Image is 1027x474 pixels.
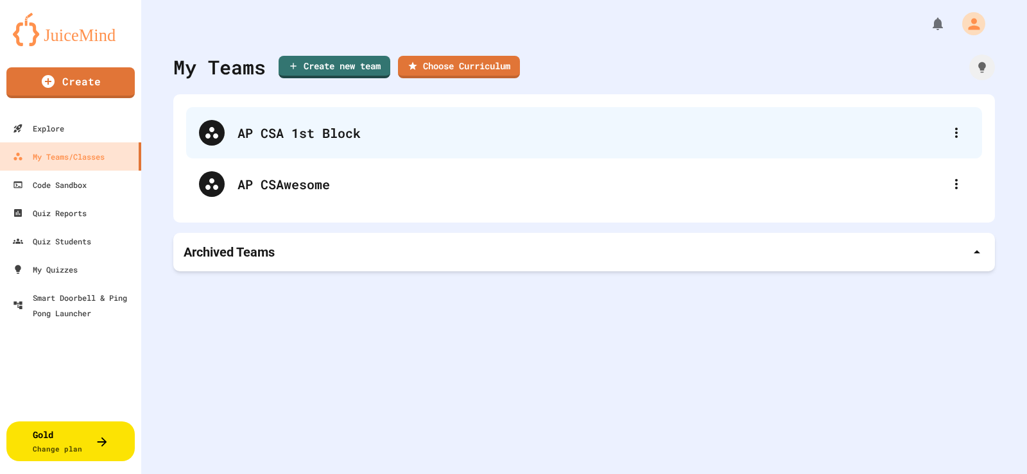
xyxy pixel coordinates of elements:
[186,158,982,210] div: AP CSAwesome
[33,444,82,453] span: Change plan
[186,107,982,158] div: AP CSA 1st Block
[6,421,135,461] button: GoldChange plan
[13,13,128,46] img: logo-orange.svg
[13,177,87,192] div: Code Sandbox
[13,262,78,277] div: My Quizzes
[13,149,105,164] div: My Teams/Classes
[33,428,82,455] div: Gold
[279,56,390,78] a: Create new team
[969,55,995,80] div: How it works
[173,53,266,81] div: My Teams
[6,67,135,98] a: Create
[237,174,944,194] div: AP CSAwesome
[13,233,91,249] div: Quiz Students
[184,243,275,261] p: Archived Teams
[906,13,949,35] div: My Notifications
[13,205,87,221] div: Quiz Reports
[237,123,944,142] div: AP CSA 1st Block
[398,56,520,78] a: Choose Curriculum
[13,121,64,136] div: Explore
[13,290,136,321] div: Smart Doorbell & Ping Pong Launcher
[949,9,988,38] div: My Account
